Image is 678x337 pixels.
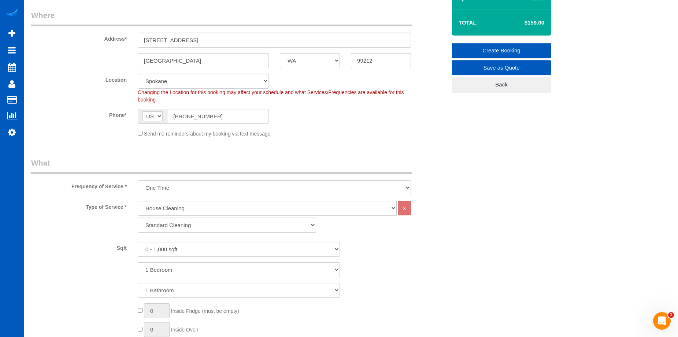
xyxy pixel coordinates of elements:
[351,53,411,68] input: Zip Code*
[26,109,132,119] label: Phone*
[144,131,271,137] span: Send me reminders about my booking via text message
[653,312,671,330] iframe: Intercom live chat
[452,77,551,92] a: Back
[171,308,239,314] span: Inside Fridge (must be empty)
[31,158,412,174] legend: What
[171,327,199,333] span: Inside Oven
[452,43,551,58] a: Create Booking
[26,33,132,42] label: Address*
[167,109,269,124] input: Phone*
[26,201,132,211] label: Type of Service *
[26,180,132,190] label: Frequency of Service *
[4,7,19,18] img: Automaid Logo
[668,312,674,318] span: 1
[26,74,132,84] label: Location
[452,60,551,75] a: Save as Quote
[138,89,404,103] span: Changing the Location for this booking may affect your schedule and what Services/Frequencies are...
[459,19,477,26] strong: Total
[503,20,544,26] h4: $159.00
[138,53,269,68] input: City*
[31,10,412,26] legend: Where
[26,242,132,252] label: Sqft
